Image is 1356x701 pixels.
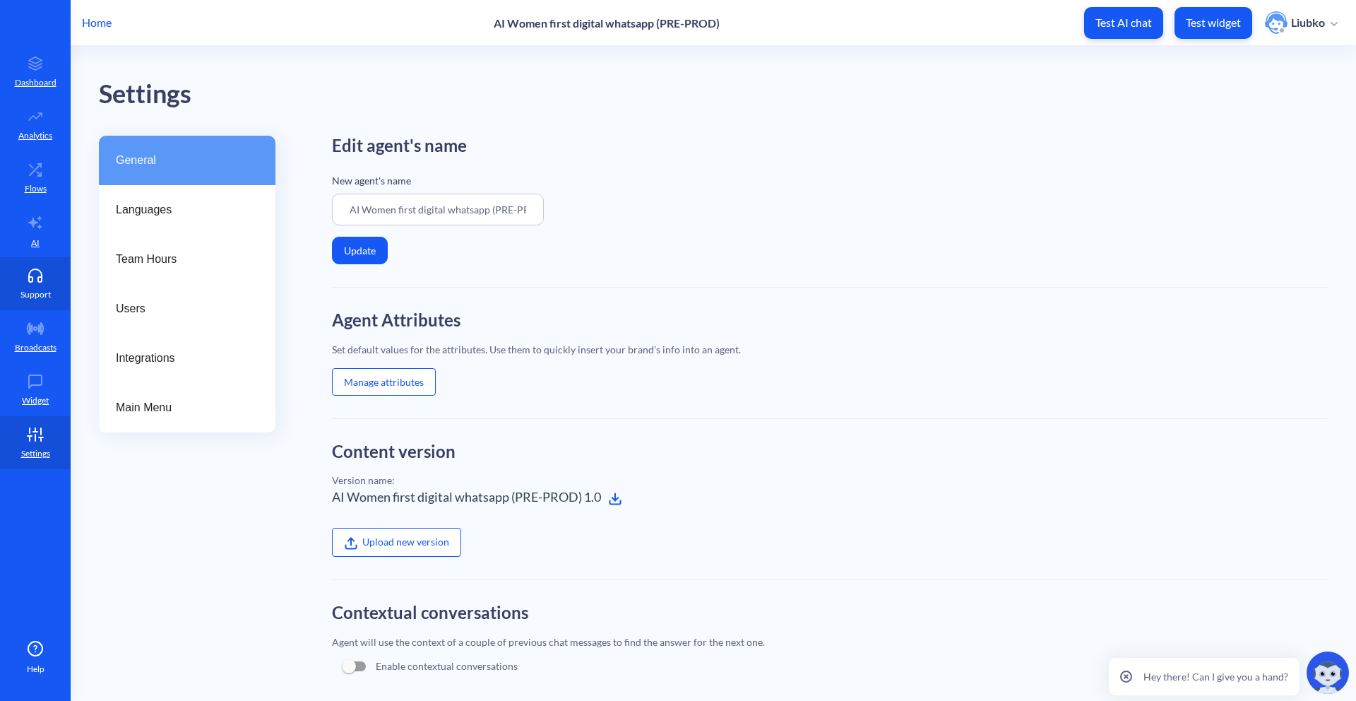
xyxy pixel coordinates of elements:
[99,284,275,334] a: Users
[1095,16,1152,30] p: Test AI chat
[15,341,56,354] p: Broadcasts
[1174,7,1252,39] button: Test widget
[99,74,1356,114] div: Settings
[332,635,1328,649] div: Agent will use the context of a couple of previous chat messages to find the answer for the next ...
[1265,11,1287,34] img: user photo
[116,300,247,317] span: Users
[116,251,247,268] span: Team Hours
[116,201,247,218] span: Languages
[22,394,49,407] p: Widget
[82,14,112,31] p: Home
[332,173,1328,188] p: New agent's name
[1186,16,1241,30] p: Test widget
[18,129,52,142] p: Analytics
[99,185,275,235] a: Languages
[332,488,1328,507] div: AI Women first digital whatsapp (PRE-PROD) 1.0
[25,182,47,195] p: Flows
[99,383,275,432] a: Main Menu
[332,473,1328,488] div: Version name:
[27,663,44,676] span: Help
[332,442,1328,462] h2: Content version
[332,310,1328,331] h2: Agent Attributes
[116,152,247,169] span: General
[332,136,1328,156] h2: Edit agent's name
[332,603,1328,623] h2: Contextual conversations
[332,528,461,556] label: Upload new version
[21,447,50,460] p: Settings
[1291,15,1325,30] p: Liubko
[1084,7,1163,39] button: Test AI chat
[99,235,275,284] a: Team Hours
[31,237,40,249] p: AI
[332,237,388,264] button: Update
[20,288,51,301] p: Support
[1143,669,1288,684] p: Hey there! Can I give you a hand?
[15,76,56,89] p: Dashboard
[99,136,275,185] a: General
[494,16,720,30] p: AI Women first digital whatsapp (PRE-PROD)
[332,342,1328,357] div: Set default values for the attributes. Use them to quickly insert your brand's info into an agent.
[332,368,436,396] button: Manage attributes
[1307,652,1349,694] img: copilot-icon.svg
[99,334,275,383] a: Integrations
[116,399,247,416] span: Main Menu
[376,659,518,673] p: Enable contextual conversations
[116,350,247,367] span: Integrations
[332,194,544,225] input: Enter agent Name
[1258,10,1345,35] button: user photoLiubko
